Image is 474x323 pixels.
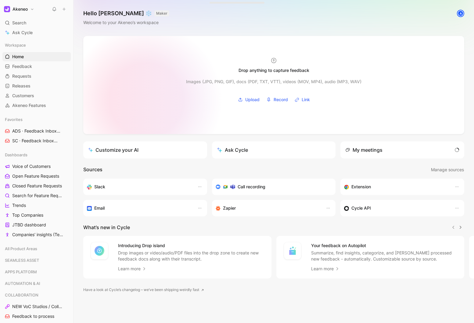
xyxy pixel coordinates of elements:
span: JTBD dashboard [12,222,46,228]
span: Dashboards [5,152,27,158]
div: Welcome to your Akeneo’s workspace [83,19,169,26]
div: Dashboards [2,150,71,159]
a: Open Feature Requests [2,172,71,181]
span: Ask Cycle [12,29,33,36]
h1: Hello [PERSON_NAME] ❄️ [83,10,169,17]
a: Closed Feature Requests [2,181,71,190]
span: APPS PLATFORM [5,269,37,275]
a: Have a look at Cycle’s changelog – we’ve been shipping weirdly fast [83,287,204,293]
div: COLLABORATION [2,290,71,300]
button: Upload [236,95,262,104]
span: AUTOMATION & AI [5,280,40,286]
span: Closed Feature Requests [12,183,62,189]
span: Favorites [5,116,23,122]
span: Upload [245,96,260,103]
a: Ask Cycle [2,28,71,37]
span: ADS · Feedback Inbox [12,128,61,134]
div: Record & transcribe meetings from Zoom, Meet & Teams. [216,183,327,190]
button: Ask Cycle [212,141,336,158]
a: Home [2,52,71,61]
div: Images (JPG, PNG, GIF), docs (PDF, TXT, VTT), videos (MOV, MP4), audio (MP3, WAV) [186,78,361,85]
div: Sync customers & send feedback from custom sources. Get inspired by our favorite use case [344,204,448,212]
span: Top Companies [12,212,43,218]
div: SEAMLESS ASSET [2,256,71,267]
h4: Introducing Drop island [118,242,264,249]
span: Feedback to process [12,313,54,319]
div: Search [2,18,71,27]
div: APPS PLATFORM [2,267,71,278]
a: Requests [2,72,71,81]
a: Learn more [118,265,147,272]
h1: Akeneo [13,6,28,12]
a: Customize your AI [83,141,207,158]
button: Manage sources [431,166,464,174]
a: Companies' insights (Test [PERSON_NAME]) [2,230,71,239]
div: Forward emails to your feedback inbox [87,204,191,212]
span: Link [302,96,310,103]
a: ADS · Feedback InboxDIGITAL SHOWROOM [2,126,71,136]
h3: Slack [94,183,105,190]
div: APPS PLATFORM [2,267,71,276]
h3: Extension [351,183,371,190]
span: Feedback [12,63,32,69]
a: Customers [2,91,71,100]
span: All Product Areas [5,246,37,252]
a: Voice of Customers [2,162,71,171]
h3: Email [94,204,105,212]
a: Search for Feature Requests [2,191,71,200]
a: Feedback to process [2,312,71,321]
span: Search for Feature Requests [12,193,63,199]
span: Customers [12,93,34,99]
span: COLLABORATION [5,292,38,298]
span: Record [274,96,288,103]
div: SEAMLESS ASSET [2,256,71,265]
p: Drop images or video/audio/PDF files into the drop zone to create new feedback docs along with th... [118,250,264,262]
span: Companies' insights (Test [PERSON_NAME]) [12,232,65,238]
div: Workspace [2,41,71,50]
span: Search [12,19,26,27]
h4: Your feedback on Autopilot [311,242,457,249]
div: My meetings [345,146,382,154]
div: Capture feedback from thousands of sources with Zapier (survey results, recordings, sheets, etc). [216,204,320,212]
h2: Sources [83,166,102,174]
p: Summarize, find insights, categorize, and [PERSON_NAME] processed new feedback - automatically. C... [311,250,457,262]
span: Voice of Customers [12,163,51,169]
a: SC · Feedback InboxSHARED CATALOGS [2,136,71,145]
a: Trends [2,201,71,210]
span: SC · Feedback Inbox [12,138,60,144]
span: SEAMLESS ASSET [5,257,39,263]
div: Drop anything to capture feedback [239,67,309,74]
span: Open Feature Requests [12,173,59,179]
a: NEW VoC Studios / Collaboration [2,302,71,311]
div: Capture feedback from anywhere on the web [344,183,448,190]
div: Favorites [2,115,71,124]
div: All Product Areas [2,244,71,253]
a: Top Companies [2,211,71,220]
div: AUTOMATION & AI [2,279,71,288]
a: JTBD dashboard [2,220,71,229]
div: All Product Areas [2,244,71,255]
button: MAKER [154,10,169,16]
div: Customize your AI [88,146,138,154]
div: AUTOMATION & AI [2,279,71,290]
span: Akeneo Features [12,102,46,108]
h3: Zapier [223,204,236,212]
h2: What’s new in Cycle [83,224,130,231]
span: Requests [12,73,31,79]
a: Akeneo Features [2,101,71,110]
span: NEW VoC Studios / Collaboration [12,303,63,310]
h3: Call recording [238,183,265,190]
button: Link [293,95,312,104]
span: Releases [12,83,31,89]
span: Trends [12,202,26,208]
h3: Cycle API [351,204,371,212]
a: Feedback [2,62,71,71]
span: Workspace [5,42,26,48]
button: AkeneoAkeneo [2,5,36,13]
a: Learn more [311,265,340,272]
a: Releases [2,81,71,91]
div: Ask Cycle [217,146,248,154]
span: Home [12,54,24,60]
div: DashboardsVoice of CustomersOpen Feature RequestsClosed Feature RequestsSearch for Feature Reques... [2,150,71,239]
